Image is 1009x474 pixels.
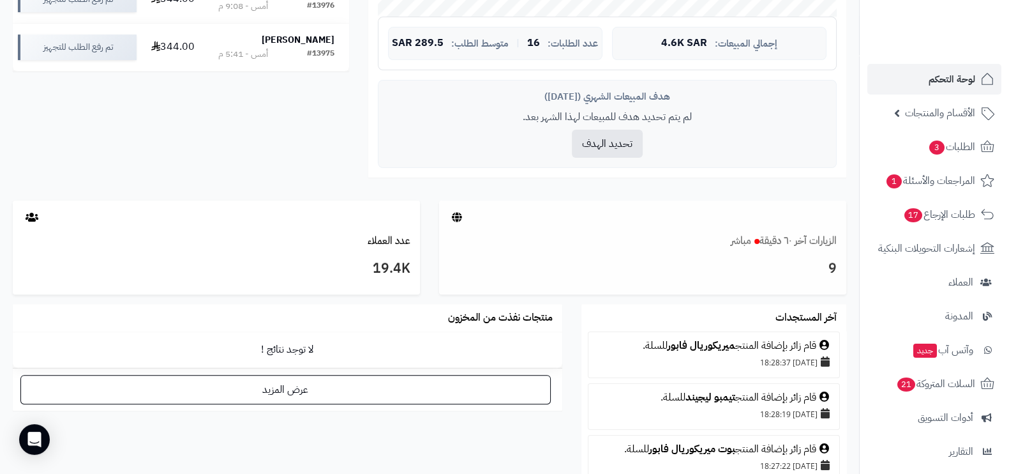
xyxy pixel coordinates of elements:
[20,375,551,404] a: عرض المزيد
[18,34,137,60] div: تم رفع الطلب للتجهيز
[449,258,837,280] h3: 9
[595,442,833,457] div: قام زائر بإضافة المنتج للسلة.
[905,104,975,122] span: الأقسام والمنتجات
[949,443,973,461] span: التقارير
[867,402,1001,433] a: أدوات التسويق
[595,405,833,423] div: [DATE] 18:28:19
[896,375,975,393] span: السلات المتروكة
[886,174,902,189] span: 1
[685,390,735,405] a: تيمبو ليجيند
[929,140,945,155] span: 3
[912,341,973,359] span: وآتس آب
[572,130,643,158] button: تحديد الهدف
[775,312,837,324] h3: آخر المستجدات
[22,258,410,280] h3: 19.4K
[945,307,973,325] span: المدونة
[867,165,1001,196] a: المراجعات والأسئلة1
[867,132,1001,162] a: الطلبات3
[731,233,837,248] a: الزيارات آخر ٦٠ دقيقةمباشر
[595,339,833,353] div: قام زائر بإضافة المنتج للسلة.
[903,206,975,224] span: طلبات الإرجاع
[595,353,833,371] div: [DATE] 18:28:37
[142,24,204,71] td: 344.00
[913,344,937,358] span: جديد
[922,10,997,36] img: logo-2.png
[867,267,1001,298] a: العملاء
[918,409,973,427] span: أدوات التسويق
[867,233,1001,264] a: إشعارات التحويلات البنكية
[885,172,975,190] span: المراجعات والأسئلة
[867,369,1001,399] a: السلات المتروكة21
[649,441,735,457] a: بوت ميريكوريال فابور
[388,90,826,103] div: هدف المبيعات الشهري ([DATE])
[218,48,268,61] div: أمس - 5:41 م
[867,436,1001,467] a: التقارير
[668,338,735,353] a: ميريكوريال فابور
[904,208,923,223] span: 17
[548,38,598,49] span: عدد الطلبات:
[392,38,444,49] span: 289.5 SAR
[867,199,1001,230] a: طلبات الإرجاع17
[948,273,973,291] span: العملاء
[731,233,751,248] small: مباشر
[451,38,509,49] span: متوسط الطلب:
[715,38,777,49] span: إجمالي المبيعات:
[867,301,1001,332] a: المدونة
[929,70,975,88] span: لوحة التحكم
[448,312,553,324] h3: منتجات نفذت من المخزون
[516,38,519,48] span: |
[307,48,334,61] div: #13975
[867,64,1001,95] a: لوحة التحكم
[262,33,334,47] strong: [PERSON_NAME]
[19,424,50,455] div: Open Intercom Messenger
[388,110,826,125] p: لم يتم تحديد هدف للمبيعات لهذا الشهر بعد.
[527,38,540,49] span: 16
[368,233,410,248] a: عدد العملاء
[595,390,833,405] div: قام زائر بإضافة المنتج للسلة.
[928,138,975,156] span: الطلبات
[13,332,562,367] td: لا توجد نتائج !
[897,377,916,392] span: 21
[661,38,707,49] span: 4.6K SAR
[867,335,1001,365] a: وآتس آبجديد
[878,240,975,257] span: إشعارات التحويلات البنكية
